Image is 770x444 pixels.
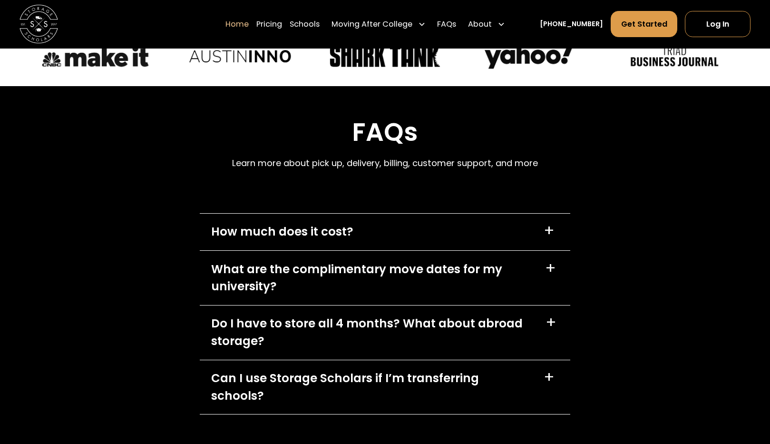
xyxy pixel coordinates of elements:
div: How much does it cost? [211,223,353,241]
p: Learn more about pick up, delivery, billing, customer support, and more [232,157,538,169]
div: + [546,315,556,331]
a: Get Started [611,11,677,37]
div: About [468,19,492,30]
div: What are the complimentary move dates for my university? [211,261,534,296]
div: + [544,370,555,385]
div: Do I have to store all 4 months? What about abroad storage? [211,315,534,350]
a: Schools [290,10,320,38]
a: Pricing [256,10,282,38]
div: + [545,261,556,276]
a: FAQs [437,10,456,38]
h2: FAQs [232,117,538,147]
img: Storage Scholars main logo [19,5,58,43]
a: [PHONE_NUMBER] [540,19,603,29]
div: About [464,10,509,38]
img: CNBC Make It logo. [39,42,152,70]
div: Moving After College [331,19,412,30]
div: Can I use Storage Scholars if I’m transferring schools? [211,370,532,405]
div: Moving After College [328,10,430,38]
a: Log In [685,11,751,37]
div: + [544,223,555,239]
a: Home [225,10,249,38]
